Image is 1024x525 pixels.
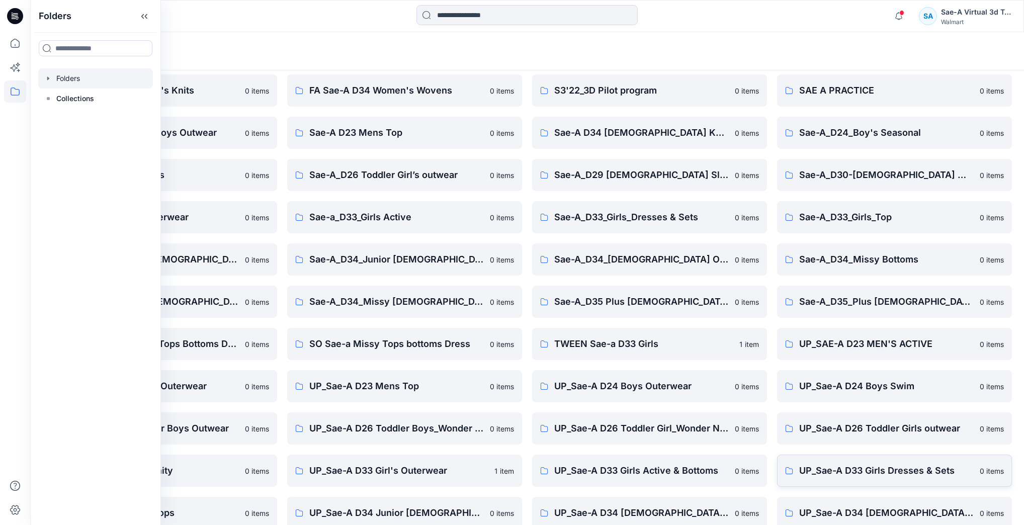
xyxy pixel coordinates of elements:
p: 0 items [980,466,1004,476]
p: Sae-A_D33_Girls_Dresses & Sets [554,210,729,224]
div: Sae-A Virtual 3d Team [941,6,1011,18]
a: Sae-A_D34_Junior [DEMOGRAPHIC_DATA] bottom0 items [287,243,522,276]
a: UP_Sae-A D24 Boys Swim0 items [777,370,1012,402]
p: SAE A PRACTICE [799,83,974,98]
p: 0 items [735,85,759,96]
p: 0 items [735,254,759,265]
p: 0 items [980,85,1004,96]
p: UP_Sae-A D24 Boys Swim [799,379,974,393]
p: Sae-A_D29 [DEMOGRAPHIC_DATA] Sleepwear [554,168,729,182]
p: 0 items [980,297,1004,307]
p: 0 items [980,339,1004,349]
p: TWEEN Sae-a D33 Girls [554,337,733,351]
p: Sae-A_D26 Toddler Girl’s outwear [309,168,484,182]
p: 0 items [490,381,514,392]
a: TWEEN Sae-a D33 Girls1 item [532,328,767,360]
p: 0 items [490,508,514,518]
p: Sae-A_D34_Missy Bottoms [799,252,974,267]
p: 0 items [490,128,514,138]
p: 1 item [494,466,514,476]
p: 0 items [245,128,269,138]
p: Sae-A_D33_Girls_Top [799,210,974,224]
p: 0 items [245,212,269,223]
p: 0 items [735,128,759,138]
p: Sae-A_D34_Junior [DEMOGRAPHIC_DATA] bottom [309,252,484,267]
a: UP_SAE-A D23 MEN'S ACTIVE0 items [777,328,1012,360]
p: 0 items [490,339,514,349]
p: 0 items [980,381,1004,392]
a: SAE A PRACTICE0 items [777,74,1012,107]
p: Sae-A_D24_Boy's Seasonal [799,126,974,140]
p: 0 items [245,381,269,392]
a: UP_Sae-A D24 Boys Outerwear0 items [532,370,767,402]
p: UP_Sae-A D26 Toddler Girls outwear [799,421,974,435]
p: 0 items [735,212,759,223]
a: Sae-A_D26 Toddler Girl’s outwear0 items [287,159,522,191]
p: 0 items [980,212,1004,223]
p: 0 items [245,423,269,434]
a: FA Sae-A D34 Women's Wovens0 items [287,74,522,107]
a: UP_Sae-A D33 Girls Active & Bottoms0 items [532,455,767,487]
p: 0 items [490,170,514,181]
p: SO Sae-a Missy Tops bottoms Dress [309,337,484,351]
p: 0 items [490,423,514,434]
a: Sae-A_D33_Girls_Dresses & Sets0 items [532,201,767,233]
p: 0 items [735,170,759,181]
p: S3'22_3D Pilot program [554,83,729,98]
p: 1 item [739,339,759,349]
p: 0 items [735,381,759,392]
p: Collections [56,93,94,105]
p: 0 items [490,212,514,223]
div: SA [919,7,937,25]
a: SO Sae-a Missy Tops bottoms Dress0 items [287,328,522,360]
p: Sae-A_D35_Plus [DEMOGRAPHIC_DATA] Top [799,295,974,309]
a: Sae-A_D30-[DEMOGRAPHIC_DATA] Maternity0 items [777,159,1012,191]
p: Sae-A_D35 Plus [DEMOGRAPHIC_DATA] Bottom [554,295,729,309]
a: Sae-A_D33_Girls_Top0 items [777,201,1012,233]
p: 0 items [980,423,1004,434]
a: Sae-A_D34_Missy [DEMOGRAPHIC_DATA] Top Woven0 items [287,286,522,318]
p: 0 items [980,508,1004,518]
p: UP_SAE-A D23 MEN'S ACTIVE [799,337,974,351]
p: 0 items [980,170,1004,181]
p: UP_Sae-A D34 [DEMOGRAPHIC_DATA] Knit Tops [554,506,729,520]
p: 0 items [490,297,514,307]
p: 0 items [245,466,269,476]
a: UP_Sae-A D26 Toddler Girls outwear0 items [777,412,1012,445]
p: 0 items [245,339,269,349]
p: UP_Sae-A D23 Mens Top [309,379,484,393]
p: Sae-A_D34_Missy [DEMOGRAPHIC_DATA] Top Woven [309,295,484,309]
p: 0 items [245,170,269,181]
p: UP_Sae-A D33 Girls Active & Bottoms [554,464,729,478]
p: 0 items [245,297,269,307]
a: Sae-A_D29 [DEMOGRAPHIC_DATA] Sleepwear0 items [532,159,767,191]
p: 0 items [245,254,269,265]
p: 0 items [980,254,1004,265]
div: Walmart [941,18,1011,26]
a: UP_Sae-A D26 Toddler Boys_Wonder Nation Sportswear0 items [287,412,522,445]
p: Sae-A D34 [DEMOGRAPHIC_DATA] Knit Tops [554,126,729,140]
p: UP_Sae-A D26 Toddler Boys_Wonder Nation Sportswear [309,421,484,435]
a: Sae-A D23 Mens Top0 items [287,117,522,149]
p: 0 items [735,508,759,518]
p: 0 items [735,466,759,476]
p: UP_Sae-A D26 Toddler Girl_Wonder Nation Sportswear [554,421,729,435]
a: UP_Sae-A D33 Girl's Outerwear1 item [287,455,522,487]
p: Sae-a_D33_Girls Active [309,210,484,224]
a: UP_Sae-A D33 Girls Dresses & Sets0 items [777,455,1012,487]
p: UP_Sae-A D24 Boys Outerwear [554,379,729,393]
a: Sae-A_D35 Plus [DEMOGRAPHIC_DATA] Bottom0 items [532,286,767,318]
a: UP_Sae-A D26 Toddler Girl_Wonder Nation Sportswear0 items [532,412,767,445]
p: 0 items [490,85,514,96]
a: S3'22_3D Pilot program0 items [532,74,767,107]
a: Sae-A_D24_Boy's Seasonal0 items [777,117,1012,149]
p: 0 items [735,297,759,307]
a: Sae-A_D35_Plus [DEMOGRAPHIC_DATA] Top0 items [777,286,1012,318]
a: Sae-A_D34_[DEMOGRAPHIC_DATA] Outerwear0 items [532,243,767,276]
p: FA Sae-A D34 Women's Wovens [309,83,484,98]
p: 0 items [245,508,269,518]
p: Sae-A D23 Mens Top [309,126,484,140]
p: UP_Sae-A D34 Junior [DEMOGRAPHIC_DATA] top [309,506,484,520]
p: UP_Sae-A D34 [DEMOGRAPHIC_DATA] Outerwear [799,506,974,520]
p: 0 items [245,85,269,96]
